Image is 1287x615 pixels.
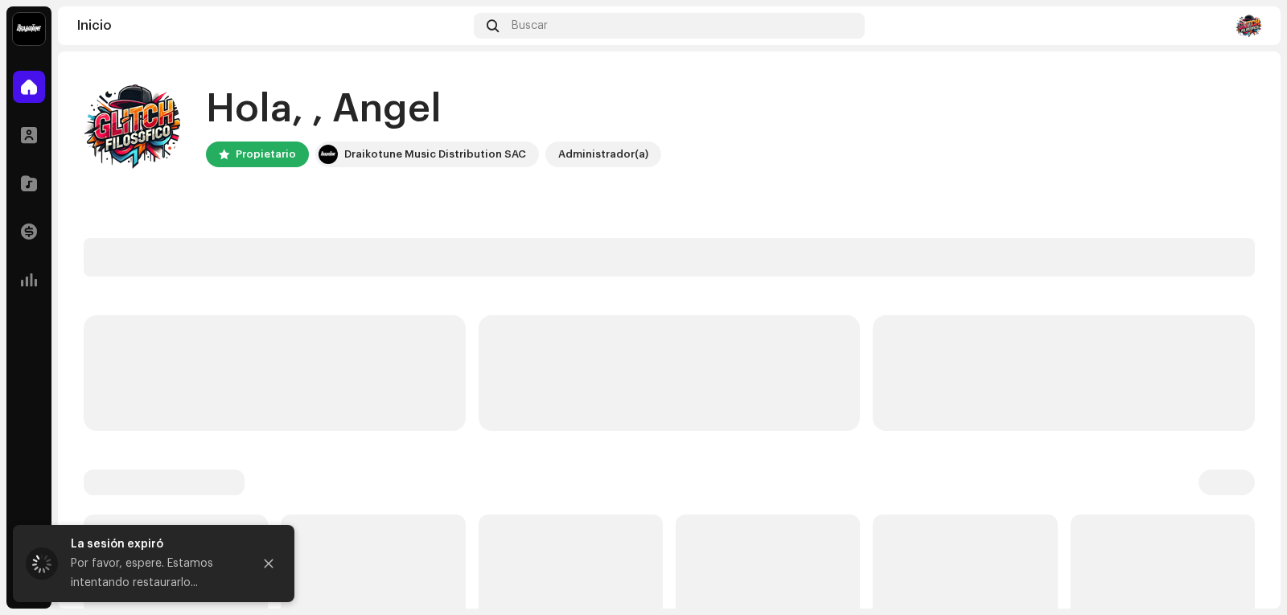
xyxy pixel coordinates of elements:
[77,19,467,32] div: Inicio
[319,145,338,164] img: 10370c6a-d0e2-4592-b8a2-38f444b0ca44
[344,145,526,164] div: Draikotune Music Distribution SAC
[84,77,180,174] img: 4bc1c0d5-6dd4-4f58-80ad-e2ab99f6e10d
[558,145,648,164] div: Administrador(a)
[206,84,661,135] div: Hola, , Angel
[71,535,240,554] div: La sesión expiró
[253,547,285,580] button: Close
[1236,13,1261,39] img: 4bc1c0d5-6dd4-4f58-80ad-e2ab99f6e10d
[236,145,296,164] div: Propietario
[13,13,45,45] img: 10370c6a-d0e2-4592-b8a2-38f444b0ca44
[71,554,240,592] div: Por favor, espere. Estamos intentando restaurarlo...
[512,19,548,32] span: Buscar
